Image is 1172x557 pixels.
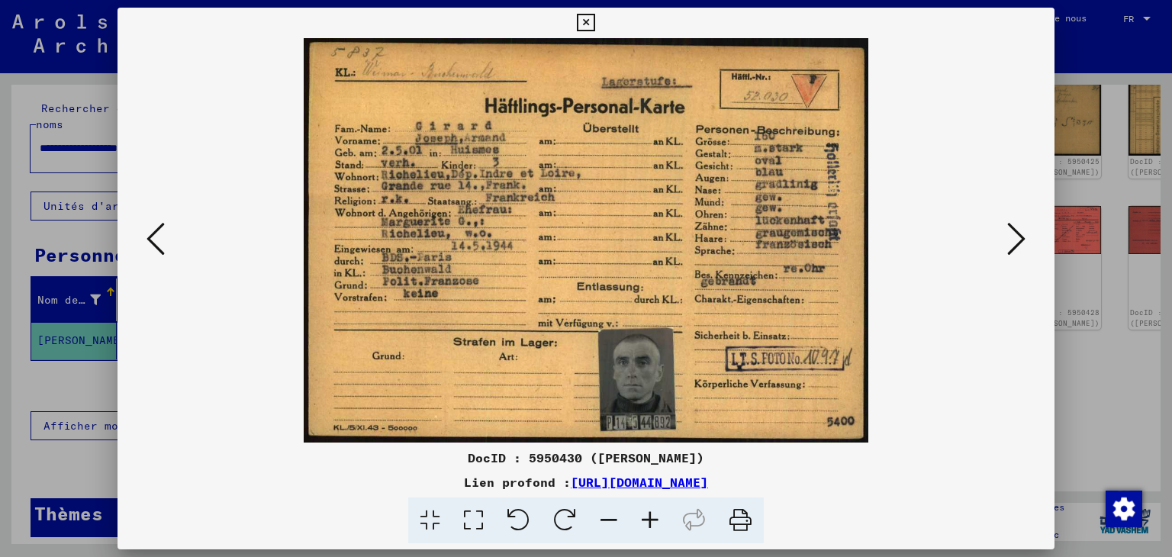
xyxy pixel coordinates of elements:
img: 001.jpg [169,38,1003,443]
font: DocID : 5950430 ([PERSON_NAME]) [468,450,704,465]
a: [URL][DOMAIN_NAME] [571,475,708,490]
img: Modifier le consentement [1106,491,1142,527]
font: Lien profond : [464,475,571,490]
